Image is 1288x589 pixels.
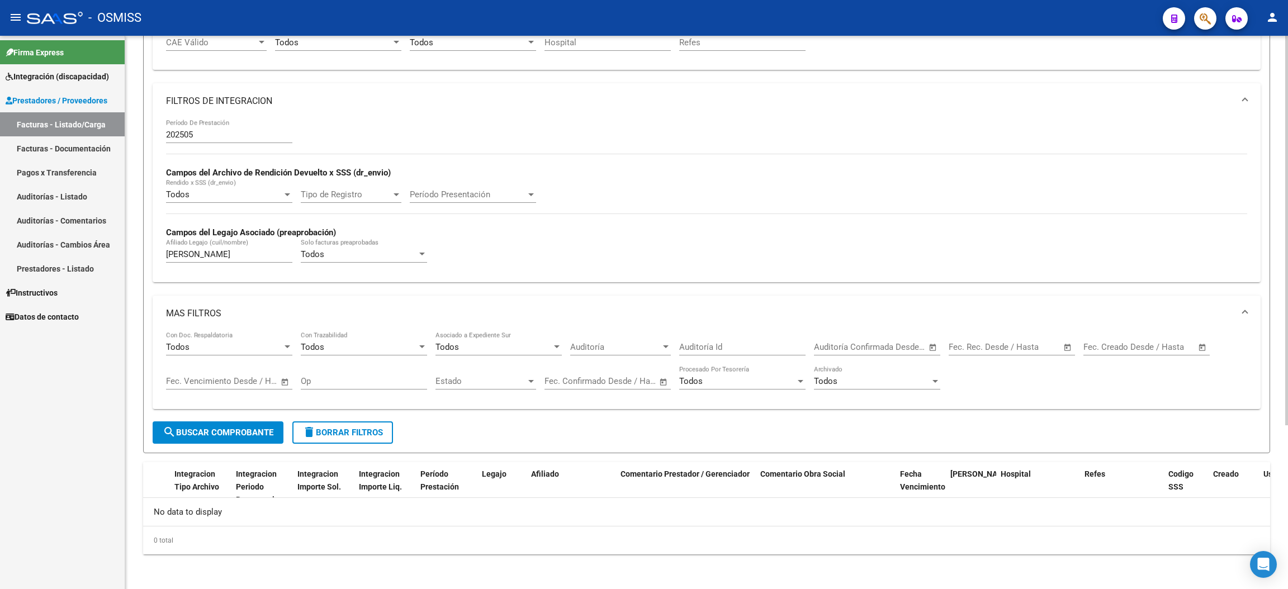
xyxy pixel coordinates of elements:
div: MAS FILTROS [153,331,1261,410]
span: Refes [1085,469,1105,478]
span: Todos [275,37,299,47]
datatable-header-cell: Comentario Obra Social [756,462,896,511]
span: Firma Express [6,46,64,59]
strong: Campos del Archivo de Rendición Devuelto x SSS (dr_envio) [166,168,391,178]
datatable-header-cell: Período Prestación [416,462,477,511]
span: [PERSON_NAME] [950,469,1011,478]
input: Start date [814,342,850,352]
span: Integracion Tipo Archivo [174,469,219,491]
datatable-header-cell: Integracion Importe Sol. [293,462,354,511]
span: Buscar Comprobante [163,427,273,438]
span: Tipo de Registro [301,189,391,199]
span: Codigo SSS [1168,469,1194,491]
span: Auditoría [570,342,661,352]
span: Comentario Obra Social [760,469,845,478]
div: No data to display [143,498,1270,526]
span: Instructivos [6,287,58,299]
span: Todos [410,37,433,47]
span: Fecha Vencimiento [900,469,945,491]
button: Open calendar [1196,341,1209,354]
div: 0 total [143,526,1270,554]
span: Todos [814,376,837,386]
span: Todos [301,249,324,259]
datatable-header-cell: Comentario Prestador / Gerenciador [616,462,756,511]
datatable-header-cell: Codigo SSS [1164,462,1209,511]
span: Afiliado [531,469,559,478]
datatable-header-cell: Integracion Tipo Archivo [170,462,231,511]
span: Estado [435,376,526,386]
span: Creado [1213,469,1239,478]
datatable-header-cell: Legajo [477,462,510,511]
span: Integracion Importe Liq. [359,469,402,491]
span: Integracion Periodo Presentacion [236,469,283,504]
span: Integración (discapacidad) [6,70,109,83]
mat-icon: menu [9,11,22,24]
span: Integracion Importe Sol. [297,469,341,491]
mat-icon: person [1266,11,1279,24]
input: Start date [1083,342,1120,352]
datatable-header-cell: Refes [1080,462,1164,511]
button: Open calendar [279,376,292,388]
button: Borrar Filtros [292,421,393,444]
input: End date [212,376,267,386]
span: Todos [166,342,190,352]
input: Start date [544,376,581,386]
strong: Campos del Legajo Asociado (preaprobación) [166,227,336,237]
datatable-header-cell: Fecha Vencimiento [896,462,946,511]
div: Open Intercom Messenger [1250,551,1277,578]
datatable-header-cell: Fecha Confimado [946,462,996,511]
span: Período Presentación [410,189,526,199]
datatable-header-cell: Hospital [996,462,1080,511]
input: Start date [166,376,202,386]
datatable-header-cell: Afiliado [527,462,616,511]
mat-panel-title: FILTROS DE INTEGRACION [166,95,1234,107]
span: Todos [435,342,459,352]
span: Todos [679,376,703,386]
span: Todos [166,189,190,199]
button: Buscar Comprobante [153,421,283,444]
mat-panel-title: MAS FILTROS [166,307,1234,320]
span: Datos de contacto [6,311,79,323]
mat-icon: delete [302,425,316,439]
input: End date [860,342,915,352]
div: FILTROS DE INTEGRACION [153,119,1261,282]
button: Open calendar [657,376,670,388]
mat-expansion-panel-header: MAS FILTROS [153,296,1261,331]
button: Open calendar [927,341,940,354]
span: Borrar Filtros [302,427,383,438]
span: Legajo [482,469,506,478]
span: Comentario Prestador / Gerenciador [621,469,750,478]
span: Todos [301,342,324,352]
mat-icon: search [163,425,176,439]
mat-expansion-panel-header: FILTROS DE INTEGRACION [153,83,1261,119]
span: Hospital [1001,469,1031,478]
input: End date [1130,342,1184,352]
span: Prestadores / Proveedores [6,94,107,107]
datatable-header-cell: Integracion Importe Liq. [354,462,416,511]
input: Start date [949,342,985,352]
input: End date [591,376,645,386]
span: CAE Válido [166,37,257,47]
datatable-header-cell: Creado [1209,462,1259,511]
button: Open calendar [1062,341,1074,354]
span: Período Prestación [420,469,459,491]
span: - OSMISS [88,6,141,30]
datatable-header-cell: Integracion Periodo Presentacion [231,462,293,511]
input: End date [995,342,1049,352]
